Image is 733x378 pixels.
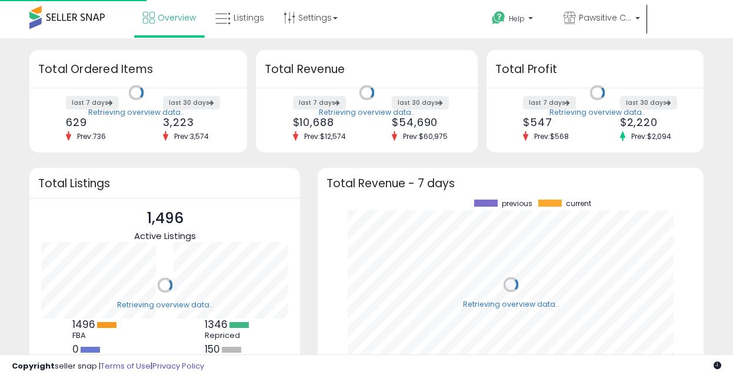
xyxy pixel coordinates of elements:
div: seller snap | | [12,361,204,372]
i: Get Help [491,11,506,25]
div: Retrieving overview data.. [319,107,415,118]
span: Help [509,14,525,24]
span: Overview [158,12,196,24]
div: Retrieving overview data.. [463,299,559,310]
div: Retrieving overview data.. [88,107,184,118]
div: Retrieving overview data.. [549,107,645,118]
strong: Copyright [12,360,55,372]
div: Retrieving overview data.. [117,300,213,310]
span: Listings [234,12,264,24]
span: Pawsitive Catitude CA [579,12,632,24]
a: Help [482,2,553,38]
